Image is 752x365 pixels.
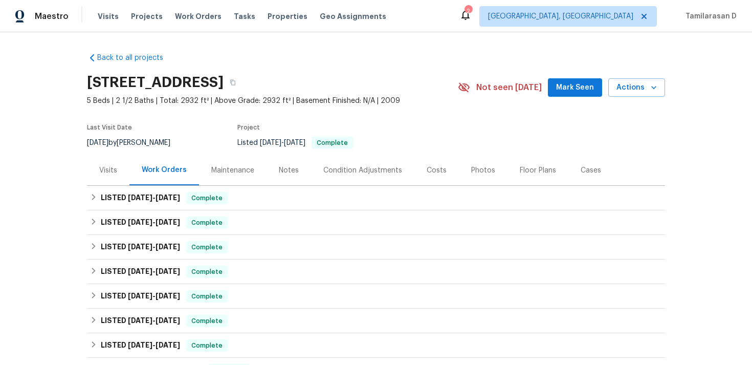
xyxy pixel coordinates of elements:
span: Complete [313,140,352,146]
span: [DATE] [156,219,180,226]
div: LISTED [DATE]-[DATE]Complete [87,284,665,309]
div: LISTED [DATE]-[DATE]Complete [87,309,665,333]
span: Mark Seen [556,81,594,94]
span: - [128,317,180,324]
span: - [128,194,180,201]
span: [DATE] [156,317,180,324]
span: Last Visit Date [87,124,132,131]
h6: LISTED [101,315,180,327]
span: - [128,219,180,226]
span: Visits [98,11,119,22]
div: Condition Adjustments [323,165,402,176]
span: Project [237,124,260,131]
span: [DATE] [128,219,152,226]
h6: LISTED [101,266,180,278]
h6: LISTED [101,339,180,352]
div: Cases [581,165,601,176]
button: Mark Seen [548,78,602,97]
div: Visits [99,165,117,176]
h6: LISTED [101,217,180,229]
span: Complete [187,267,227,277]
span: [DATE] [128,292,152,299]
div: LISTED [DATE]-[DATE]Complete [87,260,665,284]
div: by [PERSON_NAME] [87,137,183,149]
span: - [128,341,180,349]
span: [DATE] [128,243,152,250]
div: 2 [465,6,472,16]
span: Complete [187,242,227,252]
span: [DATE] [156,292,180,299]
div: LISTED [DATE]-[DATE]Complete [87,186,665,210]
span: [DATE] [260,139,281,146]
span: [DATE] [156,268,180,275]
span: - [128,243,180,250]
h2: [STREET_ADDRESS] [87,77,224,88]
span: Complete [187,218,227,228]
span: - [128,268,180,275]
span: [GEOGRAPHIC_DATA], [GEOGRAPHIC_DATA] [488,11,633,22]
div: Photos [471,165,495,176]
span: [DATE] [128,341,152,349]
div: LISTED [DATE]-[DATE]Complete [87,235,665,260]
span: [DATE] [128,317,152,324]
span: [DATE] [156,243,180,250]
span: Complete [187,291,227,302]
span: Complete [187,340,227,351]
div: LISTED [DATE]-[DATE]Complete [87,210,665,235]
span: Tamilarasan D [681,11,737,22]
span: 5 Beds | 2 1/2 Baths | Total: 2932 ft² | Above Grade: 2932 ft² | Basement Finished: N/A | 2009 [87,96,458,106]
span: [DATE] [128,268,152,275]
span: [DATE] [284,139,305,146]
span: Tasks [234,13,255,20]
div: Maintenance [211,165,254,176]
span: [DATE] [156,194,180,201]
h6: LISTED [101,241,180,253]
span: [DATE] [156,341,180,349]
span: - [260,139,305,146]
div: Notes [279,165,299,176]
div: LISTED [DATE]-[DATE]Complete [87,333,665,358]
span: Complete [187,193,227,203]
span: Properties [268,11,307,22]
div: Work Orders [142,165,187,175]
span: Complete [187,316,227,326]
span: Work Orders [175,11,222,22]
div: Floor Plans [520,165,556,176]
span: Maestro [35,11,69,22]
button: Copy Address [224,73,242,92]
span: [DATE] [87,139,108,146]
h6: LISTED [101,290,180,303]
div: Costs [427,165,447,176]
span: Listed [237,139,353,146]
button: Actions [608,78,665,97]
span: Geo Assignments [320,11,386,22]
span: [DATE] [128,194,152,201]
h6: LISTED [101,192,180,204]
a: Back to all projects [87,53,185,63]
span: Projects [131,11,163,22]
span: - [128,292,180,299]
span: Not seen [DATE] [476,82,542,93]
span: Actions [616,81,657,94]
